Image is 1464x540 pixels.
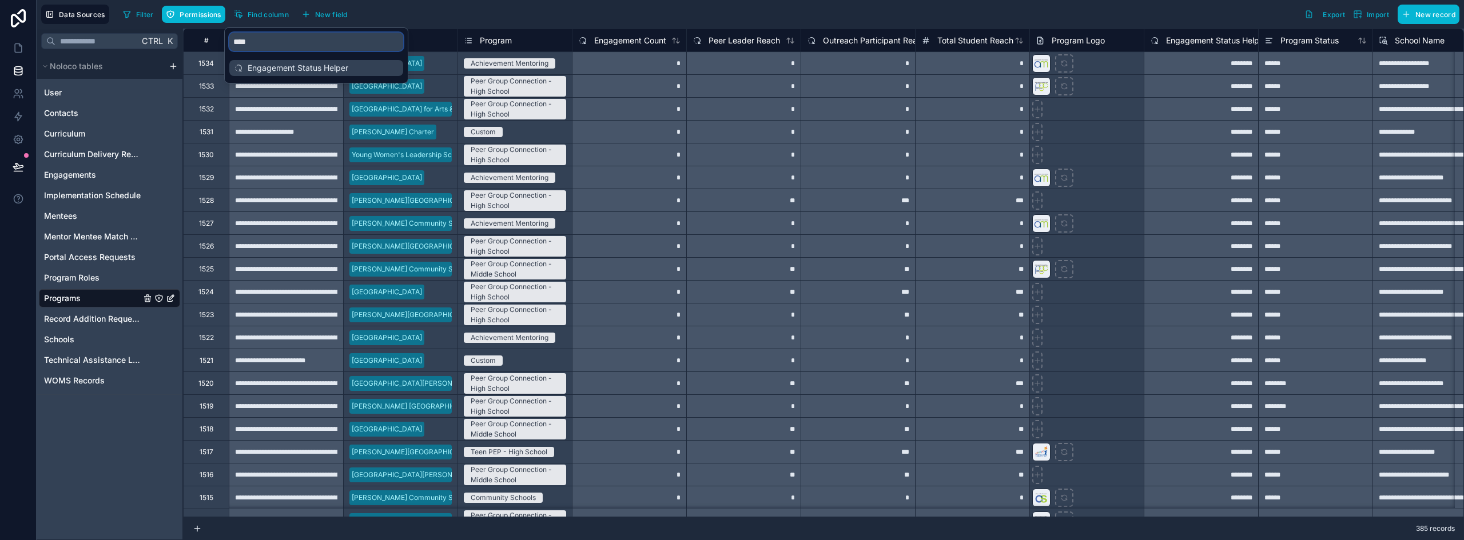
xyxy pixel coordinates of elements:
div: Achievement Mentoring [471,173,548,183]
span: Ctrl [141,34,164,48]
button: New record [1398,5,1459,24]
div: Peer Group Connection - High School [471,76,559,97]
div: Peer Group Connection - High School [471,145,559,165]
div: 1524 [198,287,214,297]
span: New field [315,10,348,19]
div: [GEOGRAPHIC_DATA][PERSON_NAME] [352,378,478,389]
span: Program Logo [1052,35,1105,46]
button: Data Sources [41,5,109,24]
button: Filter [118,6,158,23]
span: Engagement Status Helper [248,62,386,74]
div: [PERSON_NAME] Charter [352,127,434,137]
div: 1528 [199,196,214,205]
span: Permissions [180,10,221,19]
div: Peer Group Connection - High School [471,190,559,211]
div: Peer Group Connection - Middle School [471,419,559,439]
div: Achievement Mentoring [471,218,548,229]
div: 1514 [199,516,213,525]
span: New record [1415,10,1455,19]
div: 1532 [199,105,214,114]
span: School Name [1395,35,1445,46]
div: 1522 [199,333,214,342]
div: Peer Group Connection - Middle School [471,259,559,279]
div: [PERSON_NAME] Community School (P.S. 15) [352,218,498,229]
div: [GEOGRAPHIC_DATA] [352,287,422,297]
div: 1533 [199,82,214,91]
div: [GEOGRAPHIC_DATA] [352,173,422,183]
div: 1529 [199,173,214,182]
span: Data Sources [59,10,105,19]
div: Custom [471,355,496,366]
div: 1516 [200,470,213,479]
div: 1523 [199,310,214,319]
span: Peer Leader Reach [709,35,780,46]
a: Permissions [162,6,229,23]
span: Find column [248,10,289,19]
div: [GEOGRAPHIC_DATA][PERSON_NAME] [352,470,478,480]
span: Program [480,35,512,46]
div: 1517 [200,447,213,457]
div: Peer Group Connection - High School [471,236,559,257]
div: Peer Group Connection - High School [471,282,559,302]
div: Peer Group Connection - Elementary School [471,510,559,531]
div: [PERSON_NAME] Community School (P.S. 15) [352,493,498,503]
div: [GEOGRAPHIC_DATA] [352,424,422,434]
div: [PERSON_NAME][GEOGRAPHIC_DATA] [352,241,478,251]
div: [PERSON_NAME][GEOGRAPHIC_DATA] [352,310,478,320]
div: 1531 [200,127,213,137]
div: Peer Group Connection - High School [471,305,559,325]
div: Community Schools [471,493,536,503]
div: [GEOGRAPHIC_DATA] [352,355,422,366]
div: [GEOGRAPHIC_DATA] [352,81,422,91]
span: K [166,37,174,45]
div: Young Women's Leadership School of the Bronx [352,150,507,160]
span: Import [1367,10,1389,19]
div: [PERSON_NAME] Community School (P.S. 15) [352,515,498,526]
span: Engagement Status Helper [1166,35,1267,46]
div: Peer Group Connection - High School [471,396,559,417]
div: [GEOGRAPHIC_DATA] [352,333,422,343]
div: [PERSON_NAME][GEOGRAPHIC_DATA] [352,195,478,206]
div: [PERSON_NAME][GEOGRAPHIC_DATA] [352,447,478,457]
span: Filter [136,10,154,19]
span: 385 records [1416,524,1455,533]
div: # [192,36,220,45]
button: Permissions [162,6,225,23]
div: Peer Group Connection - High School [471,99,559,119]
div: 1526 [199,242,214,251]
div: 1534 [198,59,214,68]
div: 1515 [200,493,213,502]
span: Program Status [1280,35,1339,46]
div: 1520 [198,379,214,388]
div: Teen PEP - High School [471,447,547,457]
div: Custom [471,127,496,137]
div: 1530 [198,150,214,159]
div: scrollable content [225,28,408,83]
a: New record [1393,5,1459,24]
span: Total Student Reach [937,35,1013,46]
div: Achievement Mentoring [471,333,548,343]
span: Export [1323,10,1345,19]
button: Find column [230,6,293,23]
div: 1518 [200,425,213,434]
div: 1521 [200,356,213,365]
div: 1519 [200,402,213,411]
div: [PERSON_NAME] [GEOGRAPHIC_DATA] [352,401,479,411]
div: Peer Group Connection - High School [471,373,559,394]
span: Engagement Count [594,35,666,46]
div: Achievement Mentoring [471,58,548,69]
button: New field [297,6,352,23]
div: 1527 [199,219,214,228]
div: Peer Group Connection - Middle School [471,465,559,485]
span: Outreach Participant Reach [823,35,926,46]
div: [GEOGRAPHIC_DATA] for Arts & Technology [352,104,494,114]
div: 1525 [199,265,214,274]
div: [PERSON_NAME] Community School (P.S. 15) [352,264,498,274]
button: Import [1349,5,1393,24]
button: Export [1300,5,1349,24]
